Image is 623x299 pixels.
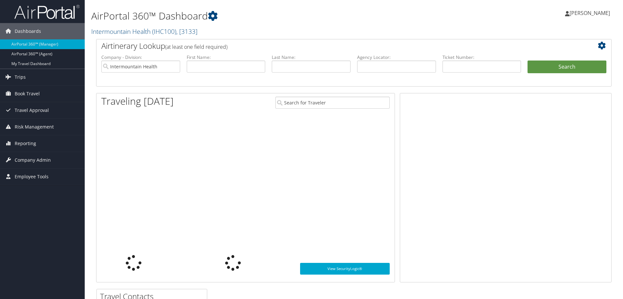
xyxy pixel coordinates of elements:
[442,54,521,61] label: Ticket Number:
[101,94,174,108] h1: Traveling [DATE]
[275,97,390,109] input: Search for Traveler
[176,27,197,36] span: , [ 3133 ]
[357,54,436,61] label: Agency Locator:
[528,61,606,74] button: Search
[14,4,80,20] img: airportal-logo.png
[15,69,26,85] span: Trips
[91,9,442,23] h1: AirPortal 360™ Dashboard
[15,169,49,185] span: Employee Tools
[15,152,51,168] span: Company Admin
[15,135,36,152] span: Reporting
[300,263,390,275] a: View SecurityLogic®
[272,54,351,61] label: Last Name:
[15,23,41,39] span: Dashboards
[15,86,40,102] span: Book Travel
[91,27,197,36] a: Intermountain Health
[565,3,616,23] a: [PERSON_NAME]
[152,27,176,36] span: ( IHC100 )
[15,119,54,135] span: Risk Management
[15,102,49,118] span: Travel Approval
[101,54,180,61] label: Company - Division:
[101,40,563,51] h2: Airtinerary Lookup
[165,43,227,50] span: (at least one field required)
[570,9,610,17] span: [PERSON_NAME]
[187,54,266,61] label: First Name:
